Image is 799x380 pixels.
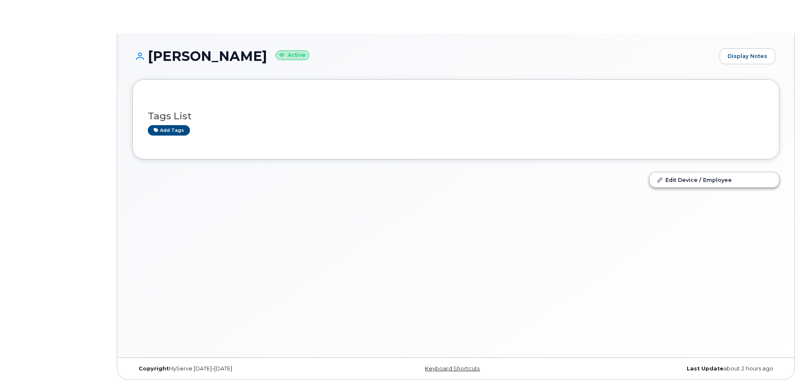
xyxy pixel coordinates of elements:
a: Keyboard Shortcuts [425,365,480,372]
a: Display Notes [720,48,775,64]
h1: [PERSON_NAME] [132,49,716,63]
div: MyServe [DATE]–[DATE] [132,365,348,372]
small: Active [276,50,309,60]
a: Add tags [148,125,190,136]
strong: Copyright [139,365,169,372]
div: about 2 hours ago [564,365,779,372]
strong: Last Update [687,365,723,372]
h3: Tags List [148,111,764,121]
a: Edit Device / Employee [650,172,779,187]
